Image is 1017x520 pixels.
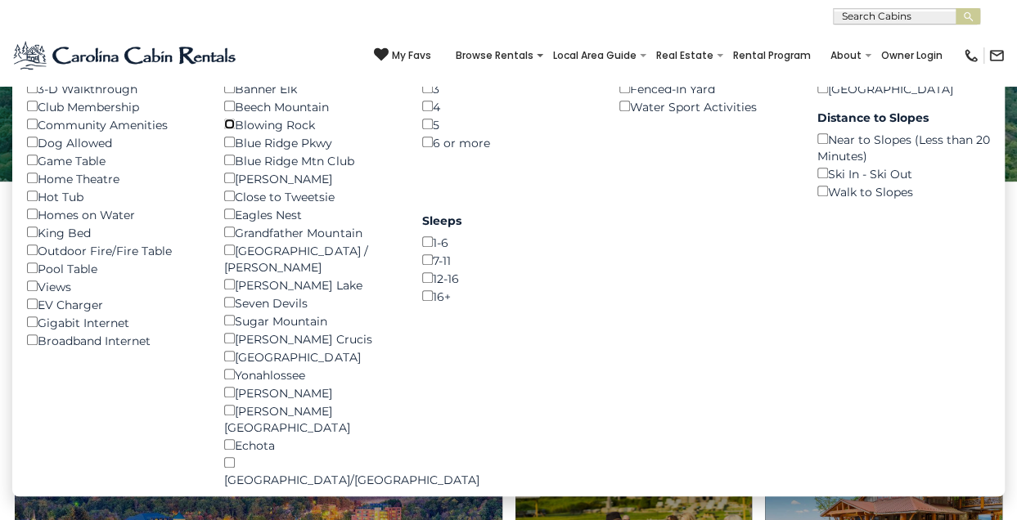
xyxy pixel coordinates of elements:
div: Gigabit Internet [27,313,200,331]
div: Game Table [27,151,200,169]
div: Eagles Nest [224,205,397,223]
img: Blue-2.png [12,39,239,72]
img: phone-regular-black.png [963,47,979,64]
a: Real Estate [648,44,722,67]
div: Walk to Slopes [817,182,990,200]
a: About [822,44,870,67]
div: King Bed [27,223,200,241]
div: Broadband Internet [27,331,200,349]
div: Yonahlossee [224,365,397,383]
div: [PERSON_NAME] [224,383,397,401]
div: 7-11 [422,251,595,269]
div: Blowing Rock [224,115,397,133]
label: Distance to Slopes [817,110,990,126]
div: Beech Mountain [224,97,397,115]
div: Fenced-In Yard [619,79,792,97]
div: [GEOGRAPHIC_DATA]/[GEOGRAPHIC_DATA] [224,454,397,488]
div: 6 or more [422,133,595,151]
div: 16+ [422,287,595,305]
div: Close to Tweetsie [224,187,397,205]
div: Homes on Water [27,205,200,223]
div: Banner Elk [224,79,397,97]
div: Pool Table [27,259,200,277]
div: 3 [422,79,595,97]
div: Community Amenities [27,115,200,133]
div: 1-6 [422,233,595,251]
div: Sugar Mountain [224,312,397,329]
span: My Favs [392,48,431,63]
a: Rental Program [725,44,819,67]
div: [GEOGRAPHIC_DATA] [224,347,397,365]
a: Local Area Guide [545,44,645,67]
div: Blue Ridge Mtn Club [224,151,397,169]
div: Outdoor Fire/Fire Table [27,241,200,259]
label: Sleeps [422,213,595,229]
div: [PERSON_NAME] [224,169,397,187]
div: [PERSON_NAME] Lake [224,276,397,294]
a: Owner Login [873,44,951,67]
div: Echota [224,436,397,454]
div: Ski In - Ski Out [817,164,990,182]
img: mail-regular-black.png [988,47,1005,64]
a: My Favs [374,47,431,64]
div: Dog Allowed [27,133,200,151]
div: Grandfather Mountain [224,223,397,241]
div: Water Sport Activities [619,97,792,115]
div: EV Charger [27,295,200,313]
div: 5 [422,115,595,133]
div: [GEOGRAPHIC_DATA] [817,79,990,97]
div: 3-D Walkthrough [27,79,200,97]
div: Blue Ridge Pkwy [224,133,397,151]
div: Home Theatre [27,169,200,187]
div: Hot Tub [27,187,200,205]
div: 4 [422,97,595,115]
div: [PERSON_NAME] Crucis [224,329,397,347]
div: Views [27,277,200,295]
div: [PERSON_NAME][GEOGRAPHIC_DATA] [224,401,397,436]
div: Club Membership [27,97,200,115]
div: 12-16 [422,269,595,287]
div: [GEOGRAPHIC_DATA] / [PERSON_NAME] [224,241,397,276]
div: Seven Devils [224,294,397,312]
a: Browse Rentals [448,44,542,67]
div: Near to Slopes (Less than 20 Minutes) [817,130,990,164]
